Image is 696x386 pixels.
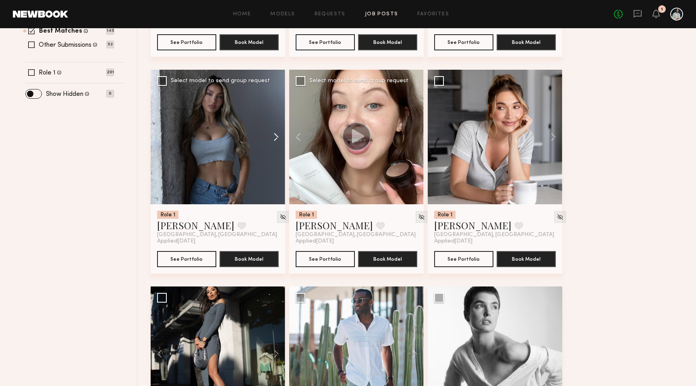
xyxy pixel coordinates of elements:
a: Book Model [220,38,279,45]
a: [PERSON_NAME] [296,219,373,232]
label: Other Submissions [39,42,91,48]
a: Book Model [220,255,279,262]
div: 1 [661,7,663,12]
div: Select model to send group request [309,78,408,84]
div: Select model to send group request [171,78,270,84]
a: Book Model [358,255,417,262]
a: Favorites [417,12,449,17]
p: 53 [106,41,114,48]
a: [PERSON_NAME] [157,219,234,232]
label: Best Matches [39,28,82,35]
p: 201 [106,68,114,76]
button: Book Model [220,34,279,50]
a: Home [233,12,251,17]
button: Book Model [497,34,556,50]
button: Book Model [358,251,417,267]
button: Book Model [358,34,417,50]
p: 145 [106,27,114,35]
button: See Portfolio [157,251,216,267]
a: Book Model [497,255,556,262]
div: Role 1 [434,211,456,219]
button: See Portfolio [296,34,355,50]
button: Book Model [497,251,556,267]
button: See Portfolio [296,251,355,267]
a: Job Posts [365,12,398,17]
a: Book Model [358,38,417,45]
label: Show Hidden [46,91,83,98]
p: 0 [106,90,114,98]
img: Unhide Model [280,214,286,220]
button: See Portfolio [157,34,216,50]
a: [PERSON_NAME] [434,219,512,232]
div: Applied [DATE] [296,238,417,245]
a: Models [270,12,295,17]
div: Role 1 [296,211,317,219]
img: Unhide Model [557,214,563,220]
span: [GEOGRAPHIC_DATA], [GEOGRAPHIC_DATA] [157,232,277,238]
div: Applied [DATE] [434,238,556,245]
a: Requests [315,12,346,17]
label: Role 1 [39,70,56,76]
button: See Portfolio [434,34,493,50]
div: Role 1 [157,211,178,219]
a: Book Model [497,38,556,45]
button: Book Model [220,251,279,267]
img: Unhide Model [418,214,425,220]
span: [GEOGRAPHIC_DATA], [GEOGRAPHIC_DATA] [296,232,416,238]
span: [GEOGRAPHIC_DATA], [GEOGRAPHIC_DATA] [434,232,554,238]
div: Applied [DATE] [157,238,279,245]
button: See Portfolio [434,251,493,267]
